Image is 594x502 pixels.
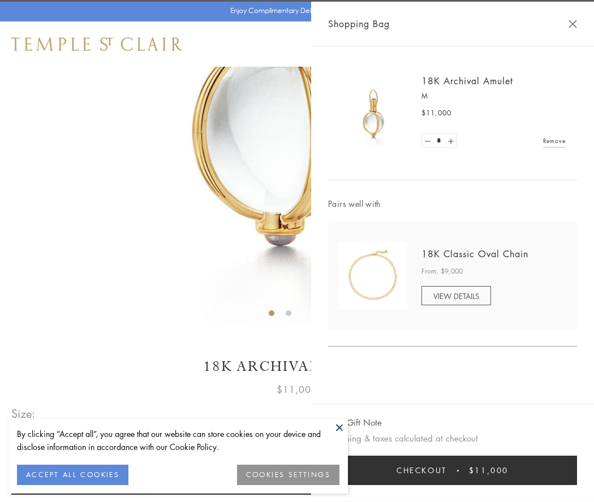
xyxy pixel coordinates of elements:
[339,241,407,309] img: N88865-OV18
[11,357,583,376] h1: 18K Archival Amulet
[339,79,407,147] img: 18K Archival Amulet
[11,37,182,51] img: Temple St. Clair
[237,465,339,485] button: COOKIES SETTINGS
[328,416,382,430] button: Add Gift Note
[421,248,528,260] a: 18K Classic Oval Chain
[421,90,566,102] p: M
[421,75,513,87] a: 18K Archival Amulet
[328,197,577,210] span: Pairs well with
[328,16,390,31] span: Shopping Bag
[397,464,447,477] span: Checkout
[17,427,339,453] div: By clicking “Accept all”, you agree that our website can store cookies on your device and disclos...
[328,431,577,445] p: Shipping & taxes calculated at checkout
[277,382,317,397] span: $11,000
[445,134,456,148] a: Set quantity to 2
[469,464,509,477] span: $11,000
[17,465,128,485] button: ACCEPT ALL COOKIES
[543,135,566,147] a: Remove
[230,5,359,16] p: Enjoy Complimentary Delivery & Returns
[11,404,36,423] span: Size:
[421,286,491,305] a: VIEW DETAILS
[569,20,577,28] button: Close Shopping Bag
[421,107,451,119] span: $11,000
[433,291,479,301] span: VIEW DETAILS
[422,134,433,148] a: Set quantity to 0
[328,456,577,485] button: Checkout $11,000
[421,266,463,277] span: From: $9,000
